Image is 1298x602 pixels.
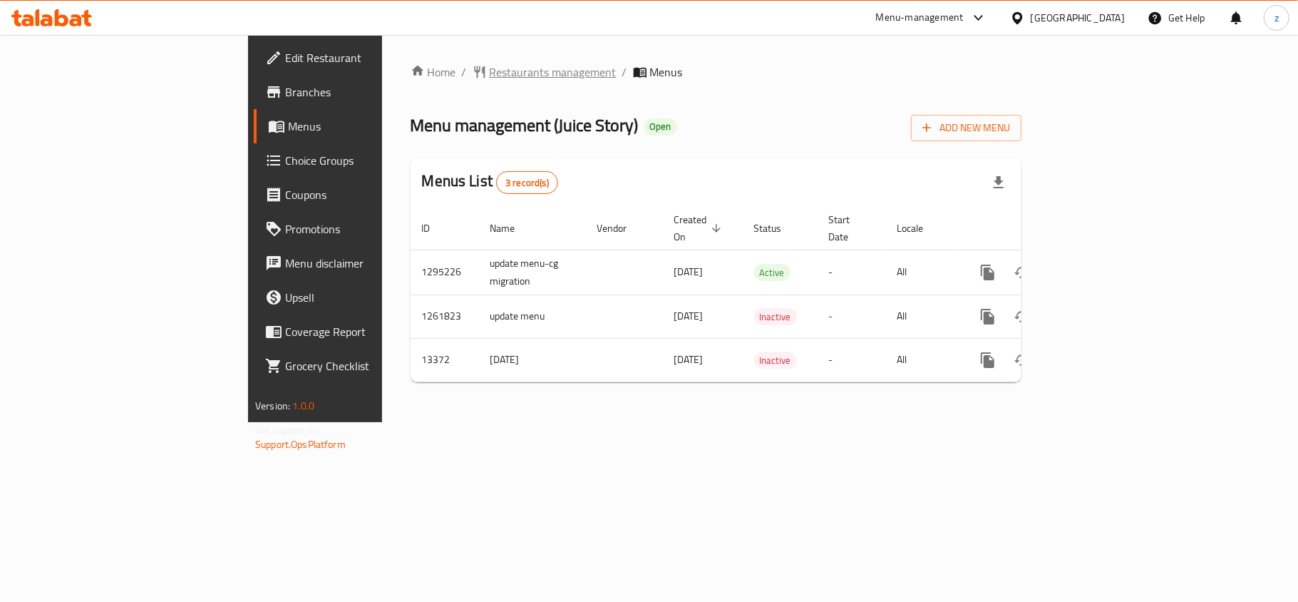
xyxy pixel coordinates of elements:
a: Edit Restaurant [254,41,465,75]
div: [GEOGRAPHIC_DATA] [1031,10,1125,26]
span: [DATE] [674,307,704,325]
td: update menu [479,295,586,338]
div: Open [644,118,677,136]
div: Total records count [496,171,558,194]
a: Coverage Report [254,315,465,349]
td: All [886,295,959,338]
a: Branches [254,75,465,109]
span: Menu disclaimer [285,255,453,272]
button: Change Status [1005,255,1039,290]
a: Support.OpsPlatform [255,435,346,454]
span: Add New Menu [922,119,1010,137]
span: Coupons [285,186,453,203]
span: 1.0.0 [292,397,314,415]
div: Inactive [754,308,797,325]
span: [DATE] [674,262,704,281]
th: Actions [959,207,1119,250]
a: Grocery Checklist [254,349,465,383]
span: Created On [674,211,726,245]
td: [DATE] [479,338,586,382]
table: enhanced table [411,207,1119,382]
span: Grocery Checklist [285,357,453,374]
span: Restaurants management [490,63,617,81]
td: - [818,295,886,338]
a: Choice Groups [254,143,465,178]
div: Menu-management [876,9,964,26]
span: Status [754,220,800,237]
span: Get support on: [255,421,321,439]
td: All [886,338,959,382]
td: - [818,338,886,382]
span: [DATE] [674,350,704,369]
a: Promotions [254,212,465,246]
a: Upsell [254,280,465,315]
span: Locale [897,220,942,237]
div: Export file [982,165,1016,200]
span: ID [422,220,449,237]
span: Start Date [829,211,869,245]
td: - [818,250,886,295]
td: update menu-cg migration [479,250,586,295]
span: Open [644,121,677,133]
span: Branches [285,83,453,101]
span: Choice Groups [285,152,453,169]
span: Menus [650,63,683,81]
div: Active [754,264,790,281]
span: Inactive [754,309,797,325]
span: Inactive [754,352,797,369]
button: Add New Menu [911,115,1021,141]
span: Upsell [285,289,453,306]
span: 3 record(s) [497,176,557,190]
span: Menu management ( Juice Story ) [411,109,639,141]
nav: breadcrumb [411,63,1021,81]
span: Active [754,265,790,281]
li: / [622,63,627,81]
span: Vendor [597,220,646,237]
span: Name [490,220,534,237]
span: z [1274,10,1279,26]
a: Coupons [254,178,465,212]
button: more [971,343,1005,377]
span: Edit Restaurant [285,49,453,66]
a: Restaurants management [473,63,617,81]
button: more [971,300,1005,334]
a: Menus [254,109,465,143]
span: Version: [255,397,290,415]
button: Change Status [1005,300,1039,334]
span: Menus [288,118,453,135]
h2: Menus List [422,170,558,194]
button: more [971,255,1005,290]
td: All [886,250,959,295]
span: Coverage Report [285,323,453,340]
span: Promotions [285,220,453,238]
button: Change Status [1005,343,1039,377]
a: Menu disclaimer [254,246,465,280]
